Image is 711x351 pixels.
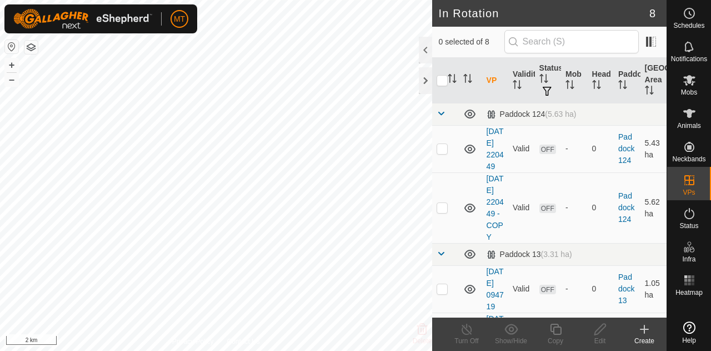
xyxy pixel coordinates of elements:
p-sorticon: Activate to sort [618,82,627,91]
button: Reset Map [5,40,18,53]
a: Paddock 124 [618,191,635,224]
div: Turn Off [444,336,489,346]
p-sorticon: Activate to sort [463,76,472,85]
span: Schedules [673,22,704,29]
button: Map Layers [24,41,38,54]
div: Show/Hide [489,336,533,346]
th: Status [535,58,561,103]
td: Valid [508,265,534,313]
a: Help [667,317,711,348]
td: 0 [588,265,614,313]
input: Search (S) [504,30,639,53]
span: Status [679,223,698,229]
div: Paddock 13 [487,250,572,259]
td: 0 [588,125,614,172]
th: VP [482,58,508,103]
span: VPs [683,189,695,196]
span: MT [174,13,185,25]
a: Paddock 124 [618,132,635,165]
a: Paddock 13 [618,273,635,305]
a: Privacy Policy [172,337,214,347]
p-sorticon: Activate to sort [539,76,548,85]
button: + [5,58,18,72]
th: Paddock [614,58,640,103]
td: 5.62 ha [640,172,667,243]
th: Head [588,58,614,103]
div: Edit [578,336,622,346]
span: Neckbands [672,156,705,162]
td: 5.43 ha [640,125,667,172]
div: Copy [533,336,578,346]
a: [DATE] 220449 - COPY [487,174,504,241]
a: [DATE] 220449 [487,127,504,171]
p-sorticon: Activate to sort [645,87,654,96]
td: 1.05 ha [640,265,667,313]
span: (5.63 ha) [545,110,576,118]
span: OFF [539,285,556,294]
span: 0 selected of 8 [439,36,504,48]
span: 8 [649,5,655,22]
img: Gallagher Logo [13,9,152,29]
div: - [565,202,583,214]
p-sorticon: Activate to sort [565,82,574,91]
td: Valid [508,125,534,172]
a: [DATE] 094719 [487,267,504,311]
span: OFF [539,204,556,213]
h2: In Rotation [439,7,649,20]
p-sorticon: Activate to sort [592,82,601,91]
span: Mobs [681,89,697,96]
div: - [565,283,583,295]
td: 0 [588,172,614,243]
a: Contact Us [227,337,259,347]
button: – [5,73,18,86]
span: (3.31 ha) [541,250,572,259]
span: Help [682,337,696,344]
p-sorticon: Activate to sort [448,76,457,85]
div: Paddock 124 [487,110,577,119]
th: [GEOGRAPHIC_DATA] Area [640,58,667,103]
td: Valid [508,172,534,243]
p-sorticon: Activate to sort [513,82,522,91]
span: Notifications [671,56,707,62]
span: Animals [677,122,701,129]
th: Validity [508,58,534,103]
span: Heatmap [675,289,703,296]
div: Create [622,336,667,346]
div: - [565,143,583,155]
span: OFF [539,145,556,154]
span: Infra [682,256,695,263]
th: Mob [561,58,587,103]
